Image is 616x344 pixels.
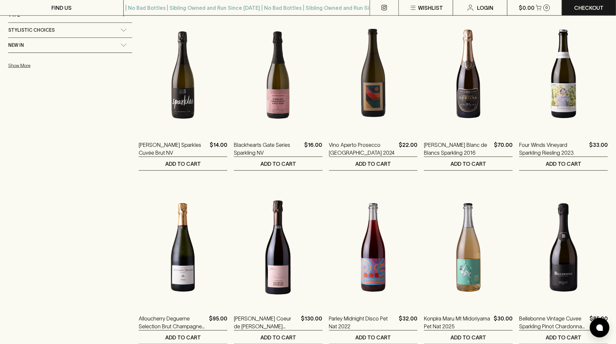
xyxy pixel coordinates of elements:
span: New In [8,41,24,49]
p: FIND US [51,4,72,12]
p: $85.00 [590,315,608,330]
p: $95.00 [209,315,227,330]
p: Checkout [574,4,604,12]
p: ADD TO CART [546,160,581,168]
p: ADD TO CART [260,334,296,341]
button: ADD TO CART [329,331,418,344]
img: Parley Midnight Disco Pet Nat 2022 [329,190,418,305]
p: $70.00 [494,141,513,157]
button: ADD TO CART [139,331,227,344]
img: Stefano Lubiana Blanc de Blancs Sparkling 2016 [424,17,513,131]
button: ADD TO CART [519,331,608,344]
a: [PERSON_NAME] Sparkles Cuvée Brut NV [139,141,207,157]
a: Four Winds Vineyard Sparkling Riesling 2023 [519,141,587,157]
p: $130.00 [301,315,323,330]
img: bubble-icon [596,324,603,331]
a: Parley Midnight Disco Pet Nat 2022 [329,315,396,330]
button: ADD TO CART [329,157,418,170]
a: Vino Aperto Prosecco [GEOGRAPHIC_DATA] 2024 [329,141,396,157]
p: $33.00 [589,141,608,157]
button: Show More [8,59,94,72]
img: Blackhearts Gate Series Sparkling NV [234,17,323,131]
p: $0.00 [519,4,535,12]
div: Stylistic Choices [8,23,132,38]
img: Vino Aperto Prosecco King Valley 2024 [329,17,418,131]
img: Georgie Orbach Sparkles Cuvée Brut NV [139,17,227,131]
p: Wishlist [418,4,443,12]
button: ADD TO CART [424,157,513,170]
p: ADD TO CART [450,160,486,168]
img: Four Winds Vineyard Sparkling Riesling 2023 [519,17,608,131]
p: $16.00 [305,141,323,157]
img: Konpira Maru Mt Midoriyama Pet Nat 2025 [424,190,513,305]
p: 0 [545,6,548,9]
p: ADD TO CART [165,334,201,341]
a: Bellebonne Vintage Cuvee Sparkling Pinot Chardonnay 2021 [519,315,587,330]
a: [PERSON_NAME] Blanc de Blancs Sparkling 2016 [424,141,491,157]
button: ADD TO CART [234,157,323,170]
a: Blackhearts Gate Series Sparkling NV [234,141,302,157]
p: $14.00 [210,141,227,157]
button: ADD TO CART [424,331,513,344]
button: ADD TO CART [139,157,227,170]
button: ADD TO CART [519,157,608,170]
p: $22.00 [399,141,417,157]
img: Alloucherry Deguerne Selection Brut Champagne NV [139,190,227,305]
div: New In [8,38,132,53]
a: Konpira Maru Mt Midoriyama Pet Nat 2025 [424,315,491,330]
p: ADD TO CART [450,334,486,341]
button: ADD TO CART [234,331,323,344]
p: $32.00 [399,315,417,330]
p: Login [477,4,493,12]
p: $30.00 [494,315,513,330]
img: Maurice Grumier Coeur de Rose Champagne Rose NV [234,190,323,305]
img: Bellebonne Vintage Cuvee Sparkling Pinot Chardonnay 2021 [519,190,608,305]
span: Stylistic Choices [8,26,55,34]
p: ADD TO CART [355,160,391,168]
p: ADD TO CART [546,334,581,341]
a: Alloucherry Deguerne Selection Brut Champagne NV [139,315,206,330]
p: ADD TO CART [355,334,391,341]
a: [PERSON_NAME] Coeur de [PERSON_NAME] [PERSON_NAME] NV [234,315,299,330]
p: ADD TO CART [165,160,201,168]
p: ADD TO CART [260,160,296,168]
